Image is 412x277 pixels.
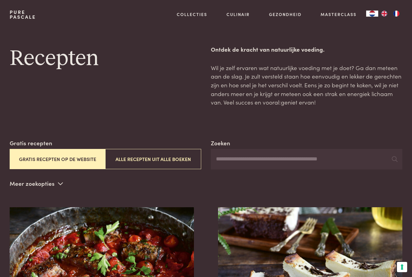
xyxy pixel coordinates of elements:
[10,149,106,169] button: Gratis recepten op de website
[321,11,357,18] a: Masterclass
[105,149,201,169] button: Alle recepten uit alle boeken
[177,11,207,18] a: Collecties
[378,11,390,17] a: EN
[10,179,63,188] p: Meer zoekopties
[378,11,402,17] ul: Language list
[10,10,36,19] a: PurePascale
[366,11,378,17] div: Language
[10,139,52,147] label: Gratis recepten
[397,262,407,272] button: Uw voorkeuren voor toestemming voor trackingtechnologieën
[390,11,402,17] a: FR
[10,45,201,72] h1: Recepten
[366,11,378,17] a: NL
[211,45,325,53] strong: Ontdek de kracht van natuurlijke voeding.
[366,11,402,17] aside: Language selected: Nederlands
[211,139,230,147] label: Zoeken
[227,11,250,18] a: Culinair
[211,63,402,107] p: Wil je zelf ervaren wat natuurlijke voeding met je doet? Ga dan meteen aan de slag. Je zult verst...
[269,11,302,18] a: Gezondheid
